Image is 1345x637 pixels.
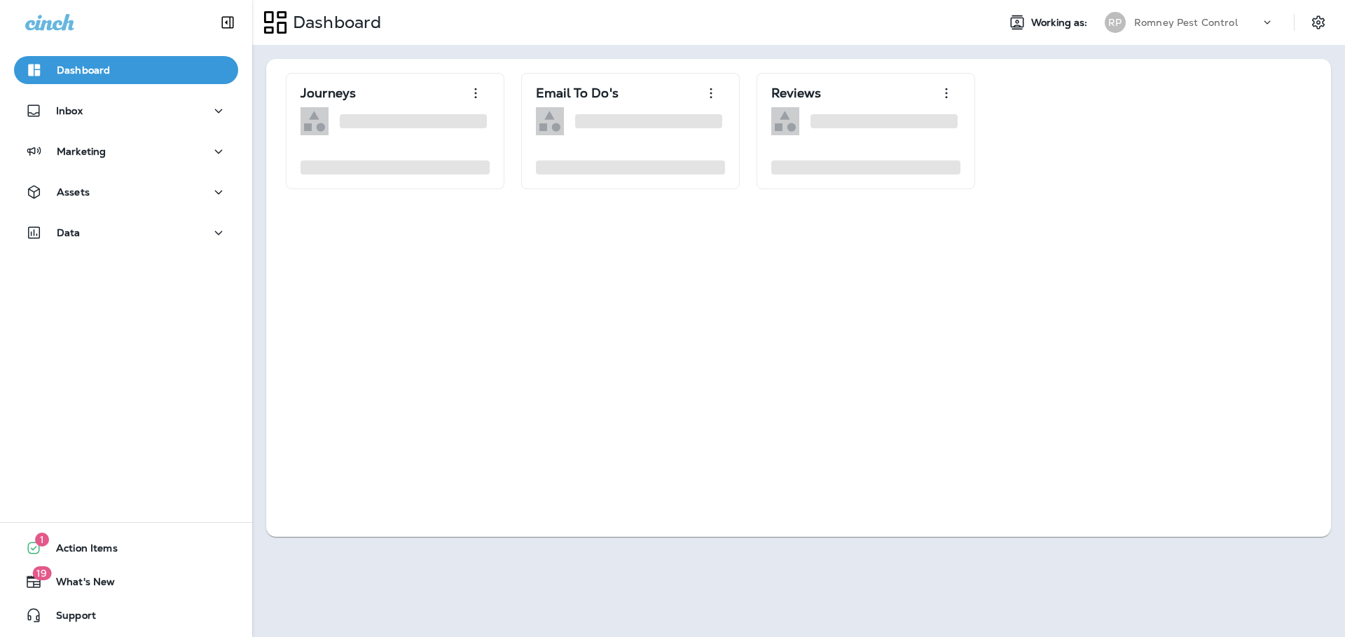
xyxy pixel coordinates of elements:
button: Support [14,601,238,629]
p: Dashboard [287,12,381,33]
span: What's New [42,576,115,593]
span: 19 [32,566,51,580]
div: RP [1105,12,1126,33]
button: Collapse Sidebar [208,8,247,36]
button: 19What's New [14,568,238,596]
p: Dashboard [57,64,110,76]
button: Marketing [14,137,238,165]
span: Action Items [42,542,118,559]
button: Assets [14,178,238,206]
p: Reviews [771,86,821,100]
p: Journeys [301,86,356,100]
p: Romney Pest Control [1134,17,1238,28]
span: Support [42,610,96,626]
p: Email To Do's [536,86,619,100]
span: 1 [35,533,49,547]
p: Data [57,227,81,238]
button: Inbox [14,97,238,125]
button: 1Action Items [14,534,238,562]
p: Inbox [56,105,83,116]
button: Settings [1306,10,1331,35]
p: Assets [57,186,90,198]
p: Marketing [57,146,106,157]
button: Dashboard [14,56,238,84]
button: Data [14,219,238,247]
span: Working as: [1031,17,1091,29]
